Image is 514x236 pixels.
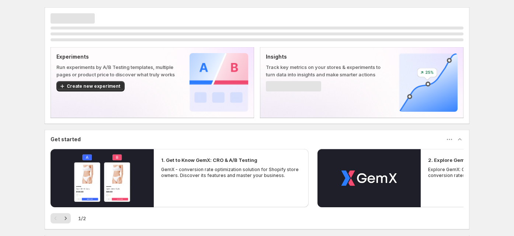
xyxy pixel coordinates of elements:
[161,167,301,178] p: GemX - conversion rate optimization solution for Shopify store owners. Discover its features and ...
[60,213,71,223] button: Next
[56,53,178,60] p: Experiments
[190,53,248,112] img: Experiments
[266,53,387,60] p: Insights
[78,215,86,222] span: 1 / 2
[51,213,71,223] nav: Pagination
[51,149,154,207] button: Play video
[399,53,458,112] img: Insights
[51,136,81,143] h3: Get started
[317,149,421,207] button: Play video
[67,83,120,89] span: Create new experiment
[56,81,125,91] button: Create new experiment
[161,156,257,164] h2: 1. Get to Know GemX: CRO & A/B Testing
[266,63,387,78] p: Track key metrics on your stores & experiments to turn data into insights and make smarter actions
[56,63,178,78] p: Run experiments by A/B Testing templates, multiple pages or product price to discover what truly ...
